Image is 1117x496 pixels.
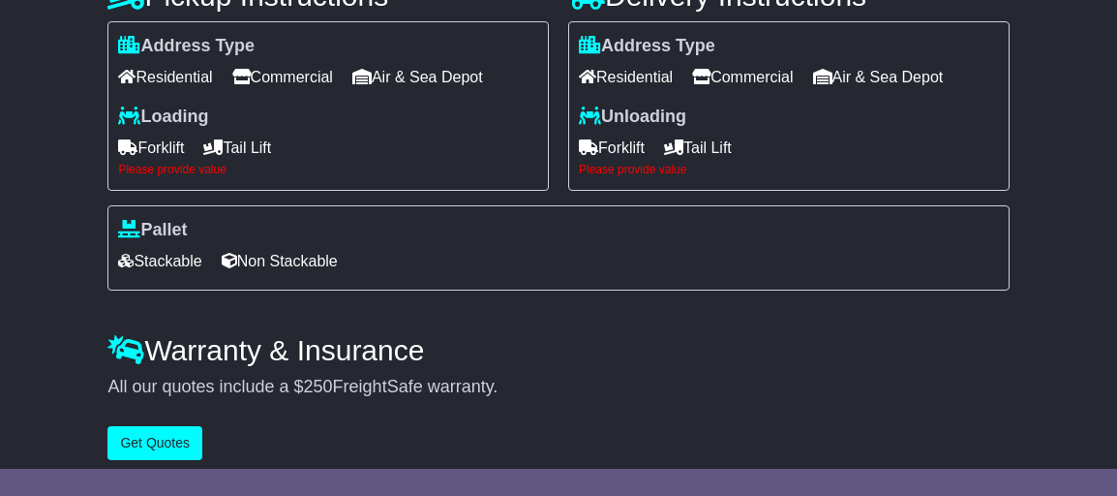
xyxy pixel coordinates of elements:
[118,246,201,276] span: Stackable
[579,36,715,57] label: Address Type
[692,62,793,92] span: Commercial
[118,163,538,176] div: Please provide value
[222,246,338,276] span: Non Stackable
[203,133,271,163] span: Tail Lift
[579,163,999,176] div: Please provide value
[352,62,483,92] span: Air & Sea Depot
[118,107,208,128] label: Loading
[304,377,333,396] span: 250
[232,62,333,92] span: Commercial
[664,133,732,163] span: Tail Lift
[118,220,187,241] label: Pallet
[579,62,673,92] span: Residential
[579,133,645,163] span: Forklift
[107,334,1009,366] h4: Warranty & Insurance
[118,133,184,163] span: Forklift
[118,62,212,92] span: Residential
[107,377,1009,398] div: All our quotes include a $ FreightSafe warranty.
[579,107,686,128] label: Unloading
[813,62,944,92] span: Air & Sea Depot
[107,426,202,460] button: Get Quotes
[118,36,255,57] label: Address Type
